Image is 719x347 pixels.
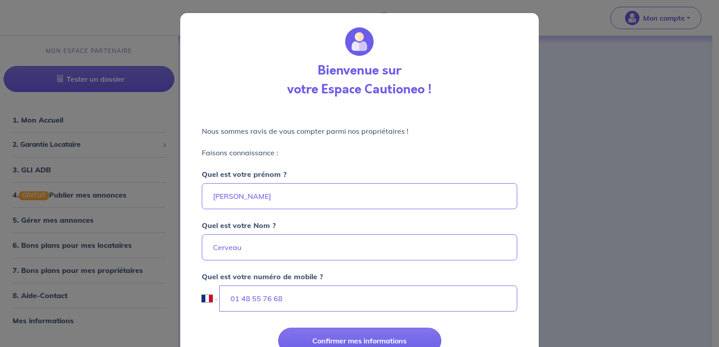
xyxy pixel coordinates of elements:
[202,170,287,179] strong: Quel est votre prénom ?
[202,147,517,158] p: Faisons connaissance :
[219,286,517,312] input: Ex : 06 06 06 06 06
[202,183,517,209] input: Ex : Martin
[345,27,374,56] img: wallet_circle
[318,63,401,79] h3: Bienvenue sur
[202,126,517,136] p: Nous sommes ravis de vous compter parmi nos propriétaires !
[202,221,276,230] strong: Quel est votre Nom ?
[287,82,432,97] h3: votre Espace Cautioneo !
[202,234,517,260] input: Ex : Durand
[202,272,323,281] strong: Quel est votre numéro de mobile ?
